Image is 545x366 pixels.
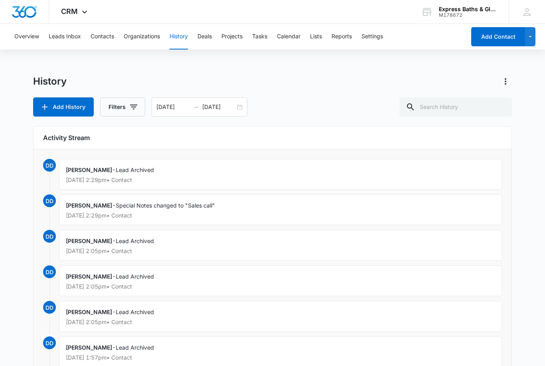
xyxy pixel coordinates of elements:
[100,97,145,117] button: Filters
[116,202,215,209] span: Special Notes changed to "Sales call"
[59,230,502,261] div: -
[116,237,154,244] span: Lead Archived
[43,194,56,207] span: DD
[14,24,39,49] button: Overview
[43,301,56,314] span: DD
[66,237,112,244] span: [PERSON_NAME]
[252,24,267,49] button: Tasks
[170,24,188,49] button: History
[332,24,352,49] button: Reports
[66,319,495,325] p: [DATE] 2:05pm • Contact
[193,104,199,110] span: swap-right
[277,24,300,49] button: Calendar
[439,6,497,12] div: account name
[197,24,212,49] button: Deals
[66,355,495,360] p: [DATE] 1:57pm • Contact
[310,24,322,49] button: Lists
[116,309,154,315] span: Lead Archived
[66,213,495,218] p: [DATE] 2:29pm • Contact
[59,159,502,190] div: -
[439,12,497,18] div: account id
[49,24,81,49] button: Leads Inbox
[43,265,56,278] span: DD
[33,97,94,117] button: Add History
[193,104,199,110] span: to
[116,344,154,351] span: Lead Archived
[59,194,502,225] div: -
[66,273,112,280] span: [PERSON_NAME]
[61,7,78,16] span: CRM
[66,202,112,209] span: [PERSON_NAME]
[91,24,114,49] button: Contacts
[221,24,243,49] button: Projects
[66,344,112,351] span: [PERSON_NAME]
[43,159,56,172] span: DD
[361,24,383,49] button: Settings
[59,301,502,332] div: -
[66,166,112,173] span: [PERSON_NAME]
[116,273,154,280] span: Lead Archived
[43,230,56,243] span: DD
[33,75,67,87] h1: History
[202,103,235,111] input: End date
[66,309,112,315] span: [PERSON_NAME]
[59,265,502,296] div: -
[43,336,56,349] span: DD
[124,24,160,49] button: Organizations
[66,248,495,254] p: [DATE] 2:05pm • Contact
[399,97,512,117] input: Search History
[156,103,190,111] input: Start date
[116,166,154,173] span: Lead Archived
[471,27,525,46] button: Add Contact
[43,133,502,142] h6: Activity Stream
[499,75,512,88] button: Actions
[66,177,495,183] p: [DATE] 2:29pm • Contact
[66,284,495,289] p: [DATE] 2:05pm • Contact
